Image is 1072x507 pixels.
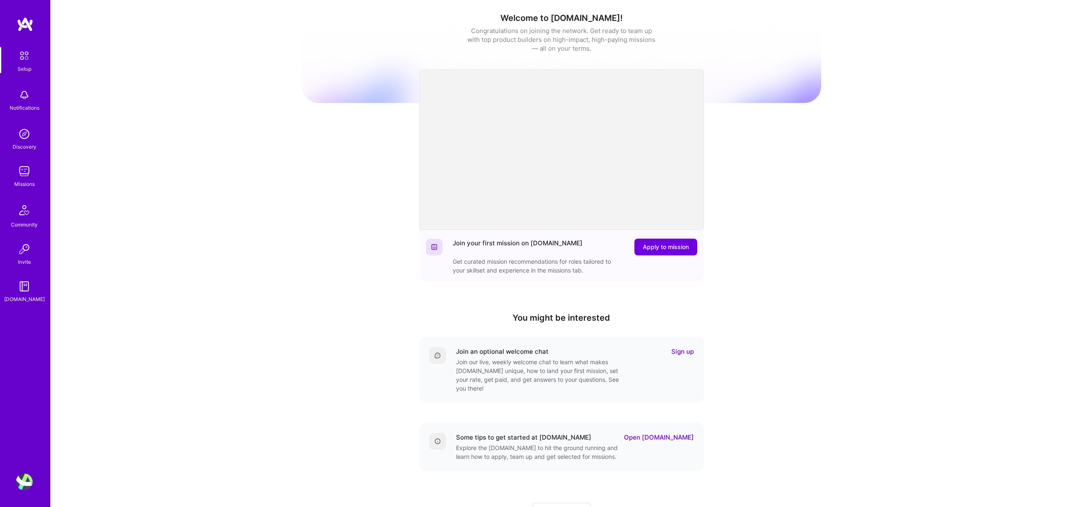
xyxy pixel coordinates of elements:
button: Apply to mission [634,239,697,255]
img: teamwork [16,163,33,180]
iframe: video [419,69,704,230]
img: discovery [16,126,33,142]
div: Join our live, weekly welcome chat to learn what makes [DOMAIN_NAME] unique, how to land your fir... [456,358,624,393]
div: Join your first mission on [DOMAIN_NAME] [453,239,582,255]
div: Join an optional welcome chat [456,347,549,356]
h1: Welcome to [DOMAIN_NAME]! [302,13,821,23]
div: Explore the [DOMAIN_NAME] to hit the ground running and learn how to apply, team up and get selec... [456,443,624,461]
div: Missions [14,180,35,188]
div: Congratulations on joining the network. Get ready to team up with top product builders on high-im... [467,26,656,53]
div: [DOMAIN_NAME] [4,295,45,304]
img: User Avatar [16,474,33,490]
a: User Avatar [14,474,35,490]
div: Setup [18,64,31,73]
div: Discovery [13,142,36,151]
div: Notifications [10,103,39,112]
img: Comment [434,352,441,359]
img: Invite [16,241,33,257]
img: Website [431,244,438,250]
div: Invite [18,257,31,266]
div: Get curated mission recommendations for roles tailored to your skillset and experience in the mis... [453,257,620,275]
a: Open [DOMAIN_NAME] [624,433,694,442]
img: Details [434,438,441,445]
img: bell [16,87,33,103]
img: setup [15,47,33,64]
img: Community [14,200,34,220]
a: Sign up [671,347,694,356]
h4: You might be interested [419,313,704,323]
span: Apply to mission [643,243,689,251]
img: guide book [16,278,33,295]
div: Community [11,220,38,229]
div: Some tips to get started at [DOMAIN_NAME] [456,433,591,442]
img: logo [17,17,33,32]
